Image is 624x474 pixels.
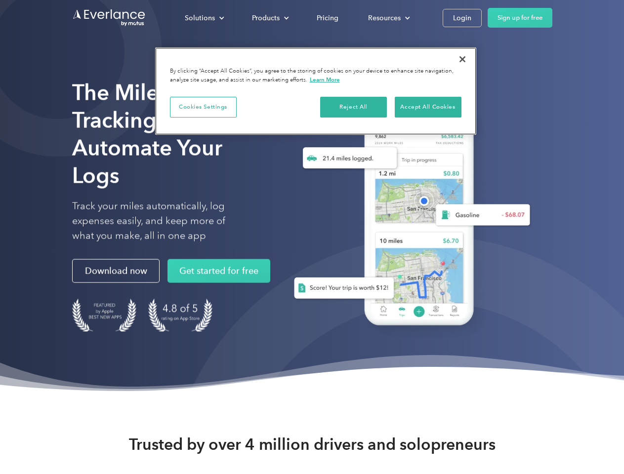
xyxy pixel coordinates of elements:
div: Solutions [175,9,232,27]
div: Cookie banner [155,47,476,135]
a: Sign up for free [488,8,552,28]
img: Everlance, mileage tracker app, expense tracking app [278,94,538,340]
img: 4.9 out of 5 stars on the app store [148,299,212,332]
div: Products [242,9,297,27]
div: Login [453,12,471,24]
a: Download now [72,259,160,283]
a: Go to homepage [72,8,146,27]
div: Solutions [185,12,215,24]
a: More information about your privacy, opens in a new tab [310,76,340,83]
a: Login [443,9,482,27]
button: Cookies Settings [170,97,237,118]
strong: Trusted by over 4 million drivers and solopreneurs [129,434,496,454]
div: By clicking “Accept All Cookies”, you agree to the storing of cookies on your device to enhance s... [170,67,461,84]
div: Resources [358,9,418,27]
a: Get started for free [167,259,270,283]
button: Reject All [320,97,387,118]
p: Track your miles automatically, log expenses easily, and keep more of what you make, all in one app [72,199,249,243]
button: Accept All Cookies [395,97,461,118]
div: Products [252,12,280,24]
a: Pricing [307,9,348,27]
div: Resources [368,12,401,24]
img: Badge for Featured by Apple Best New Apps [72,299,136,332]
div: Privacy [155,47,476,135]
div: Pricing [317,12,338,24]
button: Close [452,48,473,70]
